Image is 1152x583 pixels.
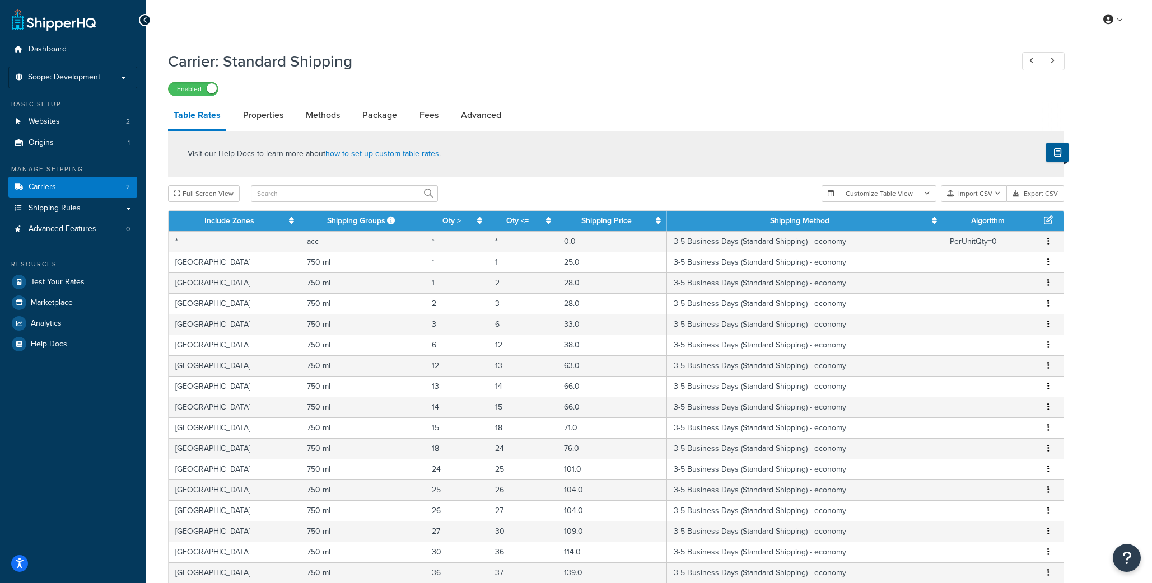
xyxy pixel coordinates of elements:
[169,459,300,479] td: [GEOGRAPHIC_DATA]
[8,133,137,153] li: Origins
[557,376,668,397] td: 66.0
[557,272,668,293] td: 28.0
[425,376,488,397] td: 13
[169,521,300,542] td: [GEOGRAPHIC_DATA]
[667,500,943,521] td: 3-5 Business Days (Standard Shipping) - economy
[28,73,100,82] span: Scope: Development
[425,335,488,355] td: 6
[425,397,488,417] td: 14
[168,102,226,131] a: Table Rates
[425,417,488,438] td: 15
[425,562,488,583] td: 36
[667,417,943,438] td: 3-5 Business Days (Standard Shipping) - economy
[300,314,425,335] td: 750 ml
[31,319,62,328] span: Analytics
[169,417,300,438] td: [GEOGRAPHIC_DATA]
[557,562,668,583] td: 139.0
[667,397,943,417] td: 3-5 Business Days (Standard Shipping) - economy
[300,397,425,417] td: 750 ml
[667,521,943,542] td: 3-5 Business Days (Standard Shipping) - economy
[667,314,943,335] td: 3-5 Business Days (Standard Shipping) - economy
[667,479,943,500] td: 3-5 Business Days (Standard Shipping) - economy
[488,376,557,397] td: 14
[667,562,943,583] td: 3-5 Business Days (Standard Shipping) - economy
[1007,185,1064,202] button: Export CSV
[488,417,557,438] td: 18
[169,335,300,355] td: [GEOGRAPHIC_DATA]
[300,231,425,252] td: acc
[8,334,137,354] li: Help Docs
[557,335,668,355] td: 38.0
[770,215,829,227] a: Shipping Method
[667,459,943,479] td: 3-5 Business Days (Standard Shipping) - economy
[442,215,461,227] a: Qty >
[8,100,137,109] div: Basic Setup
[300,459,425,479] td: 750 ml
[455,102,507,129] a: Advanced
[169,542,300,562] td: [GEOGRAPHIC_DATA]
[8,219,137,239] a: Advanced Features0
[425,479,488,500] td: 25
[8,293,137,313] a: Marketplace
[8,313,137,333] a: Analytics
[488,521,557,542] td: 30
[667,376,943,397] td: 3-5 Business Days (Standard Shipping) - economy
[488,397,557,417] td: 15
[488,335,557,355] td: 12
[29,138,54,148] span: Origins
[667,272,943,293] td: 3-5 Business Days (Standard Shipping) - economy
[29,224,96,234] span: Advanced Features
[425,438,488,459] td: 18
[29,204,81,213] span: Shipping Rules
[300,335,425,355] td: 750 ml
[29,45,67,54] span: Dashboard
[425,542,488,562] td: 30
[300,252,425,272] td: 750 ml
[168,185,240,202] button: Full Screen View
[300,438,425,459] td: 750 ml
[300,417,425,438] td: 750 ml
[425,521,488,542] td: 27
[943,231,1033,252] td: PerUnitQty=0
[8,272,137,292] a: Test Your Rates
[1113,544,1141,572] button: Open Resource Center
[488,293,557,314] td: 3
[581,215,632,227] a: Shipping Price
[667,542,943,562] td: 3-5 Business Days (Standard Shipping) - economy
[557,252,668,272] td: 25.0
[1046,143,1069,162] button: Show Help Docs
[425,314,488,335] td: 3
[169,314,300,335] td: [GEOGRAPHIC_DATA]
[425,459,488,479] td: 24
[822,185,936,202] button: Customize Table View
[8,111,137,132] li: Websites
[557,314,668,335] td: 33.0
[8,198,137,219] a: Shipping Rules
[29,117,60,126] span: Websites
[557,231,668,252] td: 0.0
[557,438,668,459] td: 76.0
[251,185,438,202] input: Search
[488,355,557,376] td: 13
[425,272,488,293] td: 1
[667,293,943,314] td: 3-5 Business Days (Standard Shipping) - economy
[300,542,425,562] td: 750 ml
[169,479,300,500] td: [GEOGRAPHIC_DATA]
[488,459,557,479] td: 25
[8,219,137,239] li: Advanced Features
[1022,52,1044,70] a: Previous Record
[169,82,218,96] label: Enabled
[8,133,137,153] a: Origins1
[300,211,425,231] th: Shipping Groups
[557,500,668,521] td: 104.0
[488,562,557,583] td: 37
[425,355,488,376] td: 12
[8,111,137,132] a: Websites2
[126,117,130,126] span: 2
[237,102,289,129] a: Properties
[204,215,254,227] a: Include Zones
[557,293,668,314] td: 28.0
[300,521,425,542] td: 750 ml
